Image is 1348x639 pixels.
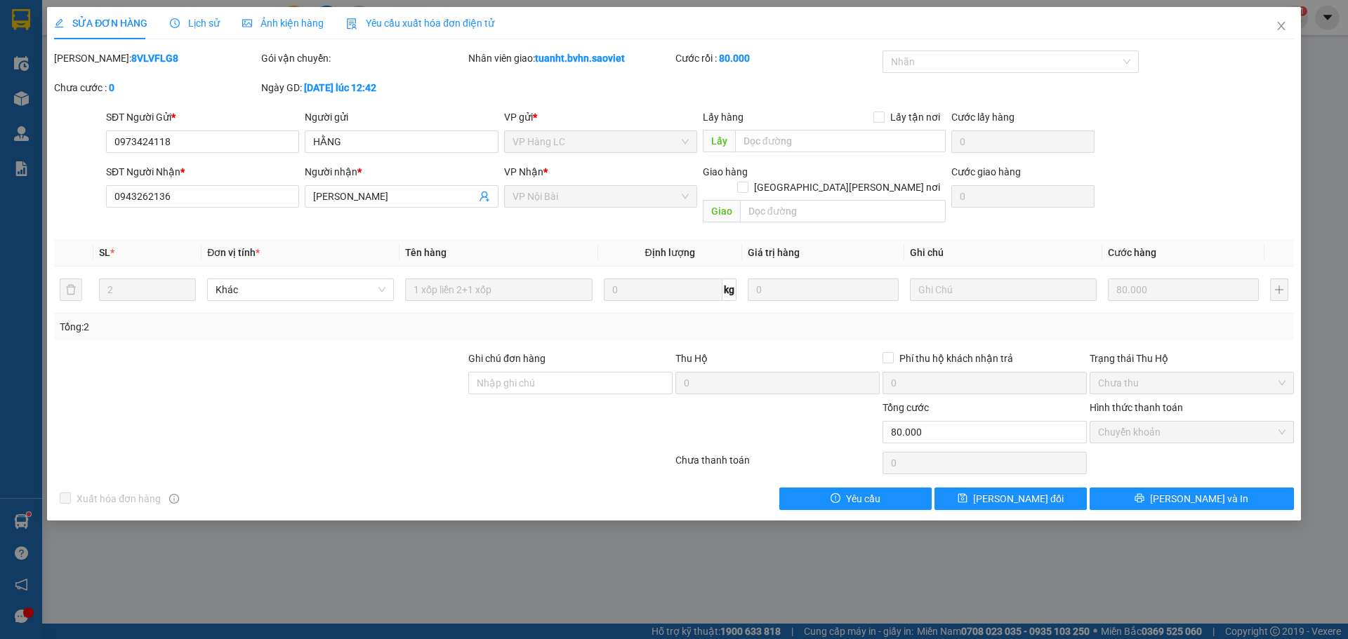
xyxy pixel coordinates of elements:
b: 8VLVFLG8 [131,53,178,64]
button: delete [60,278,82,301]
span: Tên hàng [405,247,447,258]
span: Xuất hóa đơn hàng [71,491,166,506]
label: Cước giao hàng [951,166,1021,177]
img: icon [346,18,357,29]
span: Đơn vị tính [207,247,260,258]
div: VP gửi [504,109,697,125]
span: Chưa thu [1098,372,1286,394]
span: Ảnh kiện hàng [242,18,324,29]
div: [PERSON_NAME]: [54,51,258,66]
span: Lấy tận nơi [885,109,946,125]
span: VP Nội Bài [513,186,689,207]
span: Yêu cầu xuất hóa đơn điện tử [346,18,494,29]
th: Ghi chú [904,239,1102,267]
span: close [1276,20,1287,32]
span: Lấy [703,130,735,152]
span: Cước hàng [1108,247,1156,258]
input: Dọc đường [735,130,946,152]
input: VD: Bàn, Ghế [405,278,592,301]
b: 80.000 [719,53,750,64]
span: SỬA ĐƠN HÀNG [54,18,147,29]
span: clock-circle [170,18,180,28]
input: Ghi Chú [910,278,1097,301]
input: Ghi chú đơn hàng [468,372,673,394]
span: save [958,493,967,504]
span: Giao [703,200,740,222]
span: edit [54,18,64,28]
div: SĐT Người Nhận [106,164,299,180]
button: printer[PERSON_NAME] và In [1090,487,1294,510]
span: Giao hàng [703,166,748,177]
div: Cước rồi : [675,51,880,66]
div: Chưa thanh toán [674,452,881,477]
label: Hình thức thanh toán [1090,402,1183,413]
b: [DATE] lúc 12:42 [304,82,376,93]
span: Lịch sử [170,18,220,29]
span: kg [722,278,736,301]
div: Tổng: 2 [60,319,520,335]
span: Định lượng [645,247,695,258]
span: [GEOGRAPHIC_DATA][PERSON_NAME] nơi [748,180,946,195]
span: Yêu cầu [846,491,880,506]
div: Nhân viên giao: [468,51,673,66]
div: Người nhận [305,164,498,180]
span: Chuyển khoản [1098,422,1286,443]
input: Cước lấy hàng [951,130,1095,153]
span: Tổng cước [883,402,929,413]
div: Chưa cước : [54,80,258,95]
input: Cước giao hàng [951,185,1095,208]
span: user-add [479,191,490,202]
span: exclamation-circle [831,493,840,504]
span: Phí thu hộ khách nhận trả [894,351,1019,366]
input: 0 [1108,278,1259,301]
input: 0 [748,278,899,301]
span: info-circle [169,494,179,504]
span: VP Hàng LC [513,131,689,152]
input: Dọc đường [740,200,946,222]
label: Ghi chú đơn hàng [468,353,546,364]
span: Khác [216,279,385,300]
b: tuanht.bvhn.saoviet [535,53,625,64]
b: 0 [109,82,114,93]
span: Lấy hàng [703,112,744,123]
label: Cước lấy hàng [951,112,1015,123]
div: Gói vận chuyển: [261,51,465,66]
div: Trạng thái Thu Hộ [1090,351,1294,366]
button: exclamation-circleYêu cầu [779,487,932,510]
span: SL [99,247,110,258]
div: SĐT Người Gửi [106,109,299,125]
button: plus [1270,278,1288,301]
span: picture [242,18,252,28]
button: save[PERSON_NAME] đổi [934,487,1087,510]
div: Ngày GD: [261,80,465,95]
div: Người gửi [305,109,498,125]
span: [PERSON_NAME] và In [1150,491,1248,506]
span: Thu Hộ [675,353,708,364]
span: VP Nhận [504,166,543,177]
span: Giá trị hàng [748,247,800,258]
span: [PERSON_NAME] đổi [973,491,1064,506]
button: Close [1262,7,1301,46]
span: printer [1135,493,1144,504]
